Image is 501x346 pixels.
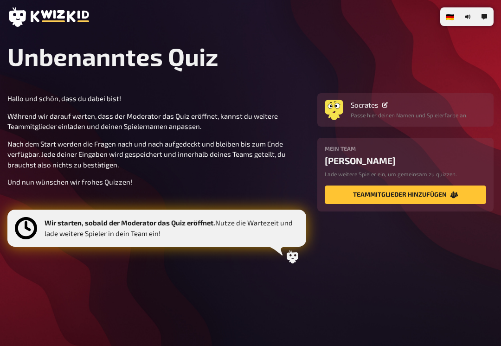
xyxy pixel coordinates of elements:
div: [PERSON_NAME] [325,155,486,166]
b: Wir starten, sobald der Moderator das Quiz eröffnet. [45,218,215,227]
p: Hallo und schön, dass du dabei bist! [7,93,306,104]
p: Und nun wünschen wir frohes Quizzen! [7,177,306,187]
p: Während wir darauf warten, dass der Moderator das Quiz eröffnet, kannst du weitere Teammitglieder... [7,111,306,132]
img: Avatar [325,98,343,116]
p: Lade weitere Spieler ein, um gemeinsam zu quizzen. [325,170,486,178]
p: Nutze die Wartezeit und lade weitere Spieler in dein Team ein! [45,218,299,238]
h1: Unbenanntes Quiz [7,42,494,71]
li: 🇩🇪 [442,9,458,24]
span: Socrates [351,101,379,109]
button: Teammitglieder hinzufügen [325,186,486,204]
button: Avatar [325,101,343,119]
p: Passe hier deinen Namen und Spielerfarbe an. [351,111,468,119]
p: Nach dem Start werden die Fragen nach und nach aufgedeckt und bleiben bis zum Ende verfügbar. Jed... [7,139,306,170]
h4: Mein Team [325,145,486,152]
